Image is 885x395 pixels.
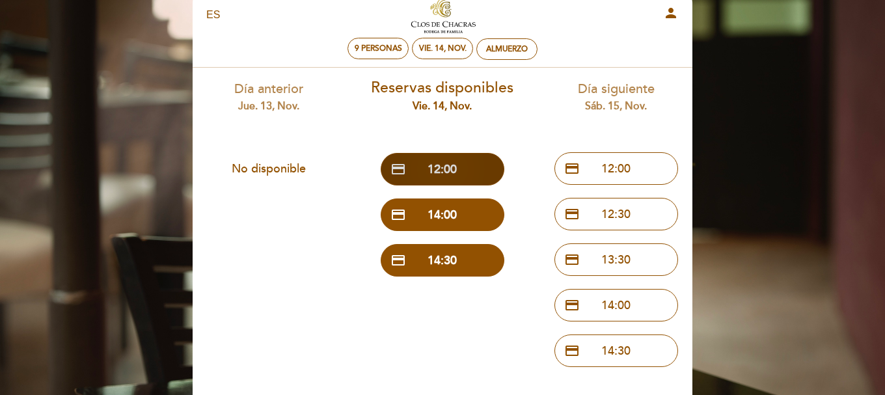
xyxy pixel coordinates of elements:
[192,80,346,113] div: Día anterior
[554,198,678,230] button: credit_card 12:30
[663,5,679,25] button: person
[419,44,467,53] div: vie. 14, nov.
[390,207,406,223] span: credit_card
[564,161,580,176] span: credit_card
[381,198,504,231] button: credit_card 14:00
[355,44,402,53] span: 9 personas
[663,5,679,21] i: person
[554,334,678,367] button: credit_card 14:30
[192,99,346,114] div: jue. 13, nov.
[381,244,504,277] button: credit_card 14:30
[390,252,406,268] span: credit_card
[539,99,693,114] div: sáb. 15, nov.
[390,161,406,177] span: credit_card
[539,80,693,113] div: Día siguiente
[554,243,678,276] button: credit_card 13:30
[366,77,520,114] div: Reservas disponibles
[564,343,580,359] span: credit_card
[554,152,678,185] button: credit_card 12:00
[564,297,580,313] span: credit_card
[554,289,678,321] button: credit_card 14:00
[207,152,331,185] button: No disponible
[564,206,580,222] span: credit_card
[381,153,504,185] button: credit_card 12:00
[564,252,580,267] span: credit_card
[486,44,528,54] div: Almuerzo
[366,99,520,114] div: vie. 14, nov.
